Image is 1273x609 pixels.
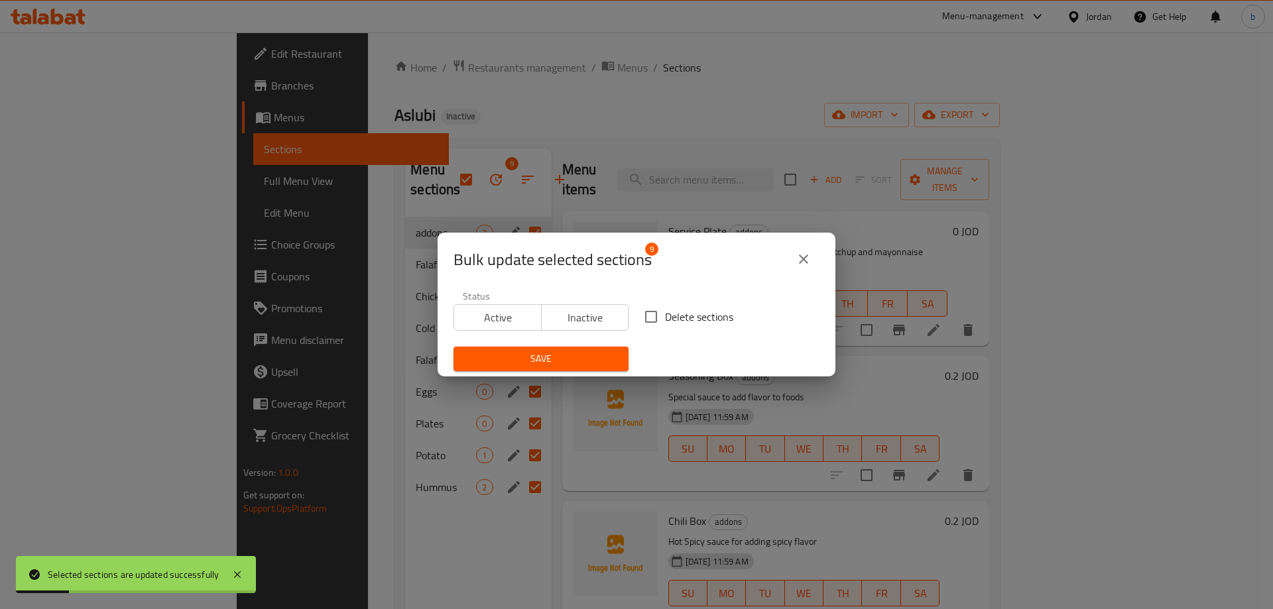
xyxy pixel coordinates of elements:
[788,243,819,275] button: close
[464,351,618,367] span: Save
[454,304,542,331] button: Active
[645,243,658,256] span: 9
[48,567,219,582] div: Selected sections are updated successfully
[454,249,652,270] span: Selected section count
[454,347,629,371] button: Save
[547,308,624,327] span: Inactive
[665,309,733,325] span: Delete sections
[541,304,629,331] button: Inactive
[459,308,536,327] span: Active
